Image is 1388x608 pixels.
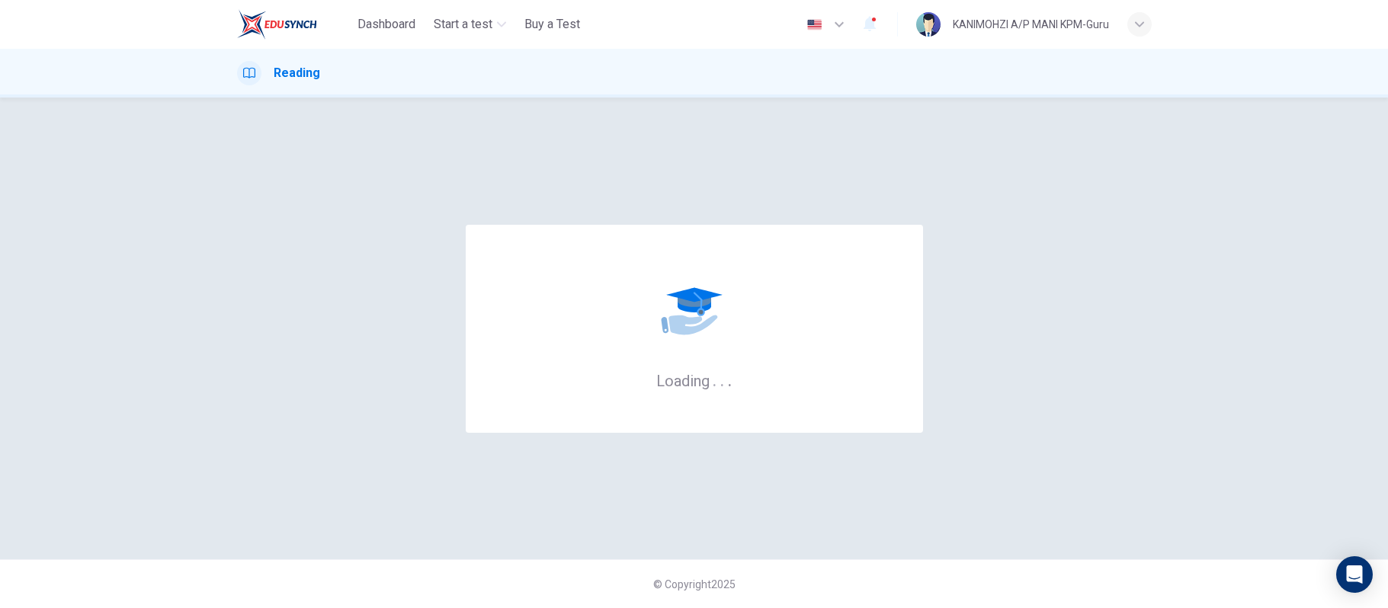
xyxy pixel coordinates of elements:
button: Buy a Test [518,11,586,38]
button: Start a test [428,11,512,38]
h6: . [720,366,725,392]
span: Dashboard [357,15,415,34]
div: Open Intercom Messenger [1336,556,1373,593]
img: ELTC logo [237,9,317,40]
span: © Copyright 2025 [653,578,736,590]
h6: . [727,366,732,392]
h6: . [712,366,717,392]
span: Start a test [434,15,492,34]
h1: Reading [274,64,320,82]
img: en [805,19,824,30]
span: Buy a Test [524,15,580,34]
div: KANIMOHZI A/P MANI KPM-Guru [953,15,1109,34]
h6: Loading [656,370,732,390]
a: ELTC logo [237,9,352,40]
img: Profile picture [916,12,941,37]
button: Dashboard [351,11,422,38]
